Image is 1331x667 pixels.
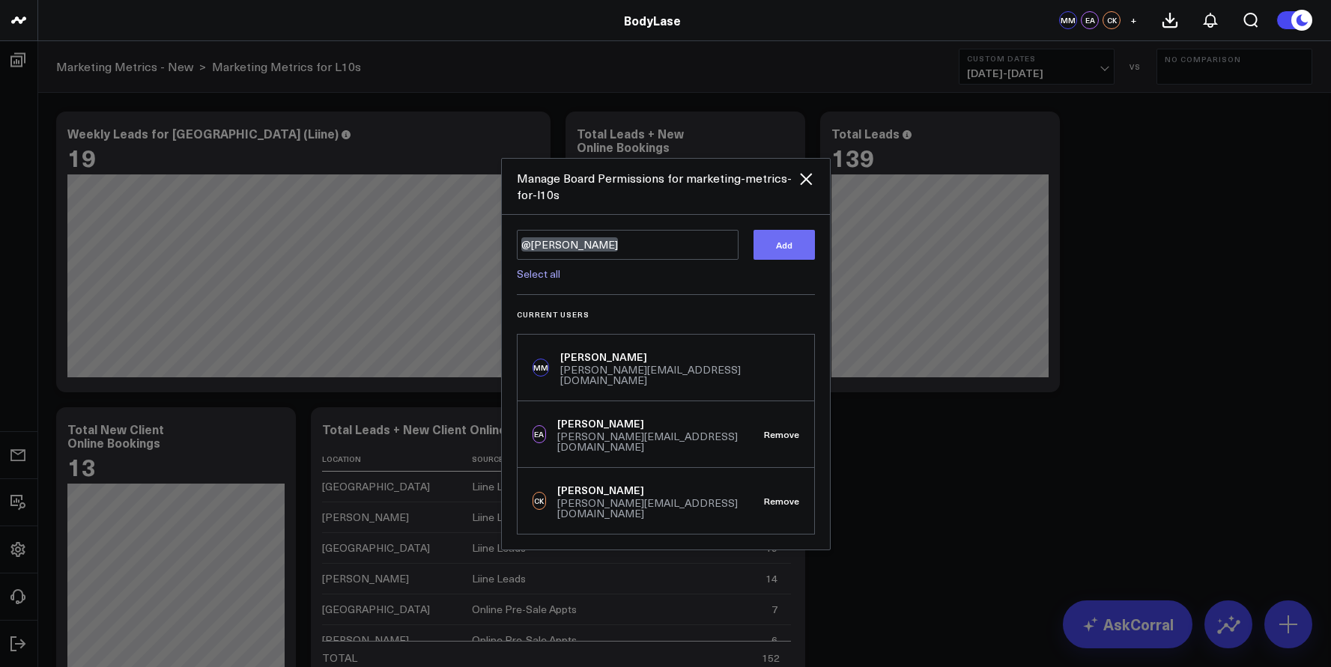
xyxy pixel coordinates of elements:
button: Remove [764,496,799,506]
div: [PERSON_NAME] [560,350,799,365]
div: [PERSON_NAME][EMAIL_ADDRESS][DOMAIN_NAME] [557,498,763,519]
div: Manage Board Permissions for marketing-metrics-for-l10s [517,170,797,203]
div: CK [1103,11,1121,29]
textarea: @[PERSON_NAME] [517,230,739,260]
div: [PERSON_NAME] [557,483,763,498]
a: Select all [517,267,560,281]
div: EA [533,425,547,443]
div: MM [1059,11,1077,29]
button: + [1124,11,1142,29]
button: Remove [764,429,799,439]
div: CK [533,492,547,510]
div: [PERSON_NAME][EMAIL_ADDRESS][DOMAIN_NAME] [557,431,763,452]
div: MM [533,359,549,377]
div: [PERSON_NAME] [557,416,763,431]
div: [PERSON_NAME][EMAIL_ADDRESS][DOMAIN_NAME] [560,365,799,386]
span: + [1130,15,1137,25]
h3: Current Users [517,310,815,319]
div: EA [1081,11,1099,29]
a: BodyLase [624,12,681,28]
button: Add [754,230,815,260]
